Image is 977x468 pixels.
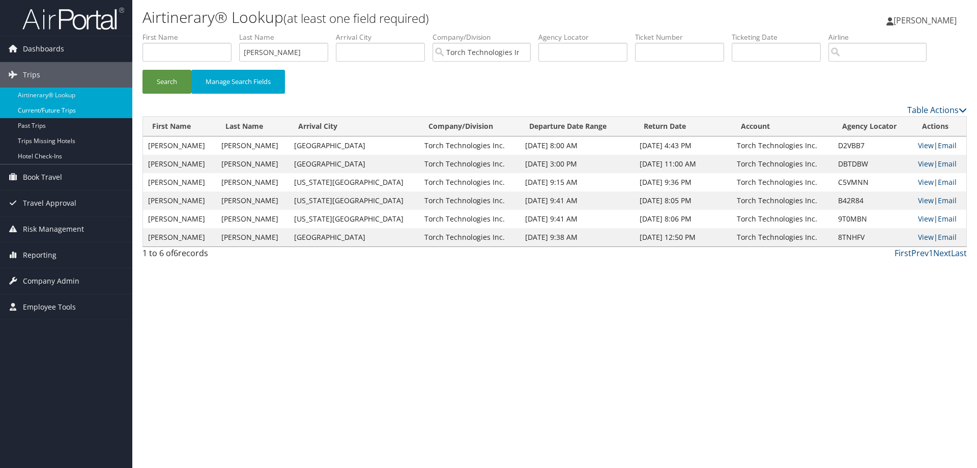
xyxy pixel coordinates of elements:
[913,117,966,136] th: Actions
[894,15,957,26] span: [PERSON_NAME]
[419,210,520,228] td: Torch Technologies Inc.
[918,141,934,150] a: View
[520,210,634,228] td: [DATE] 9:41 AM
[289,155,419,173] td: [GEOGRAPHIC_DATA]
[732,191,832,210] td: Torch Technologies Inc.
[419,117,520,136] th: Company/Division
[216,228,290,246] td: [PERSON_NAME]
[913,210,966,228] td: |
[520,191,634,210] td: [DATE] 9:41 AM
[635,173,732,191] td: [DATE] 9:36 PM
[520,228,634,246] td: [DATE] 9:38 AM
[23,242,56,268] span: Reporting
[520,173,634,191] td: [DATE] 9:15 AM
[907,104,967,116] a: Table Actions
[23,216,84,242] span: Risk Management
[913,173,966,191] td: |
[732,228,832,246] td: Torch Technologies Inc.
[216,191,290,210] td: [PERSON_NAME]
[23,190,76,216] span: Travel Approval
[142,247,337,264] div: 1 to 6 of records
[938,141,957,150] a: Email
[635,136,732,155] td: [DATE] 4:43 PM
[143,117,216,136] th: First Name: activate to sort column ascending
[174,247,178,259] span: 6
[833,136,913,155] td: D2VBB7
[289,117,419,136] th: Arrival City: activate to sort column ascending
[732,210,832,228] td: Torch Technologies Inc.
[216,155,290,173] td: [PERSON_NAME]
[911,247,929,259] a: Prev
[732,173,832,191] td: Torch Technologies Inc.
[933,247,951,259] a: Next
[918,177,934,187] a: View
[938,232,957,242] a: Email
[419,191,520,210] td: Torch Technologies Inc.
[732,155,832,173] td: Torch Technologies Inc.
[433,32,538,42] label: Company/Division
[635,32,732,42] label: Ticket Number
[732,117,832,136] th: Account: activate to sort column ascending
[951,247,967,259] a: Last
[143,210,216,228] td: [PERSON_NAME]
[635,117,732,136] th: Return Date: activate to sort column ascending
[918,232,934,242] a: View
[918,196,934,205] a: View
[913,191,966,210] td: |
[732,136,832,155] td: Torch Technologies Inc.
[732,32,828,42] label: Ticketing Date
[520,117,634,136] th: Departure Date Range: activate to sort column ascending
[216,136,290,155] td: [PERSON_NAME]
[142,70,191,94] button: Search
[142,32,239,42] label: First Name
[289,210,419,228] td: [US_STATE][GEOGRAPHIC_DATA]
[538,32,635,42] label: Agency Locator
[289,191,419,210] td: [US_STATE][GEOGRAPHIC_DATA]
[142,7,692,28] h1: Airtinerary® Lookup
[419,173,520,191] td: Torch Technologies Inc.
[22,7,124,31] img: airportal-logo.png
[419,228,520,246] td: Torch Technologies Inc.
[143,173,216,191] td: [PERSON_NAME]
[216,210,290,228] td: [PERSON_NAME]
[216,117,290,136] th: Last Name: activate to sort column ascending
[929,247,933,259] a: 1
[143,228,216,246] td: [PERSON_NAME]
[938,196,957,205] a: Email
[336,32,433,42] label: Arrival City
[833,173,913,191] td: C5VMNN
[833,210,913,228] td: 9T0MBN
[191,70,285,94] button: Manage Search Fields
[23,62,40,88] span: Trips
[938,177,957,187] a: Email
[289,136,419,155] td: [GEOGRAPHIC_DATA]
[913,228,966,246] td: |
[520,155,634,173] td: [DATE] 3:00 PM
[635,228,732,246] td: [DATE] 12:50 PM
[918,214,934,224] a: View
[239,32,336,42] label: Last Name
[913,155,966,173] td: |
[635,155,732,173] td: [DATE] 11:00 AM
[833,155,913,173] td: DBTDBW
[289,173,419,191] td: [US_STATE][GEOGRAPHIC_DATA]
[635,191,732,210] td: [DATE] 8:05 PM
[23,268,79,294] span: Company Admin
[886,5,967,36] a: [PERSON_NAME]
[635,210,732,228] td: [DATE] 8:06 PM
[833,117,913,136] th: Agency Locator: activate to sort column ascending
[283,10,429,26] small: (at least one field required)
[833,191,913,210] td: B42R84
[289,228,419,246] td: [GEOGRAPHIC_DATA]
[938,214,957,224] a: Email
[23,36,64,62] span: Dashboards
[143,136,216,155] td: [PERSON_NAME]
[419,155,520,173] td: Torch Technologies Inc.
[833,228,913,246] td: 8TNHFV
[520,136,634,155] td: [DATE] 8:00 AM
[419,136,520,155] td: Torch Technologies Inc.
[23,294,76,320] span: Employee Tools
[938,159,957,169] a: Email
[23,164,62,190] span: Book Travel
[143,191,216,210] td: [PERSON_NAME]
